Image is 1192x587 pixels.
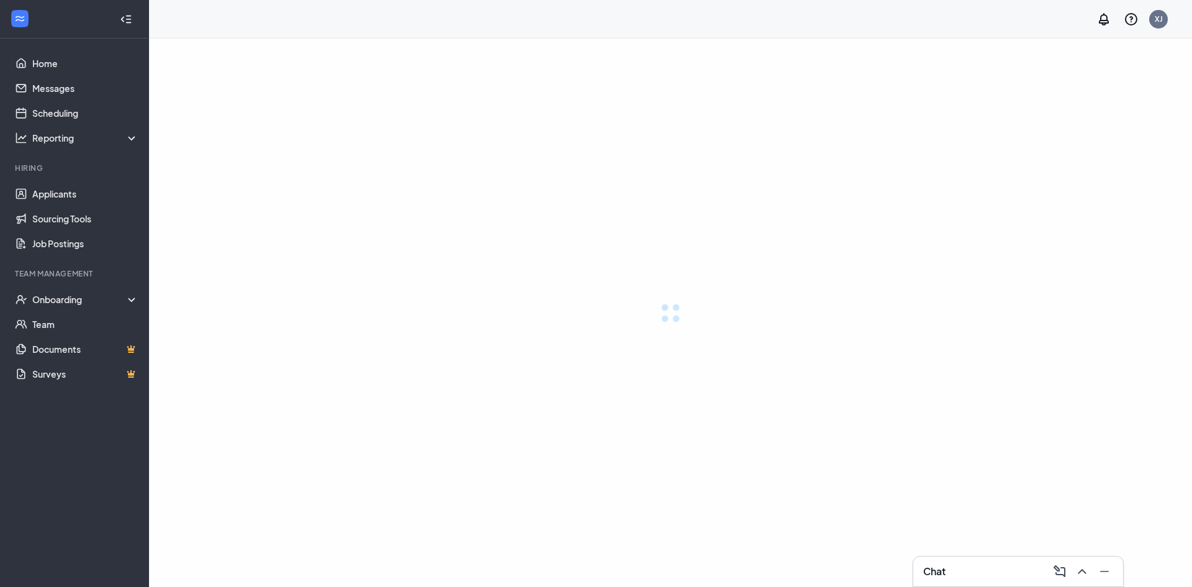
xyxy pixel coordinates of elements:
[32,293,139,306] div: Onboarding
[15,268,136,279] div: Team Management
[15,132,27,144] svg: Analysis
[32,181,138,206] a: Applicants
[32,51,138,76] a: Home
[15,163,136,173] div: Hiring
[32,132,139,144] div: Reporting
[1097,564,1112,579] svg: Minimize
[32,312,138,337] a: Team
[14,12,26,25] svg: WorkstreamLogo
[32,362,138,386] a: SurveysCrown
[1052,564,1067,579] svg: ComposeMessage
[32,76,138,101] a: Messages
[1093,562,1113,581] button: Minimize
[120,13,132,25] svg: Collapse
[1049,562,1068,581] button: ComposeMessage
[32,337,138,362] a: DocumentsCrown
[1096,12,1111,27] svg: Notifications
[1075,564,1090,579] svg: ChevronUp
[1155,14,1163,24] div: XJ
[32,101,138,125] a: Scheduling
[32,206,138,231] a: Sourcing Tools
[32,231,138,256] a: Job Postings
[1124,12,1139,27] svg: QuestionInfo
[923,565,946,578] h3: Chat
[1071,562,1091,581] button: ChevronUp
[15,293,27,306] svg: UserCheck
